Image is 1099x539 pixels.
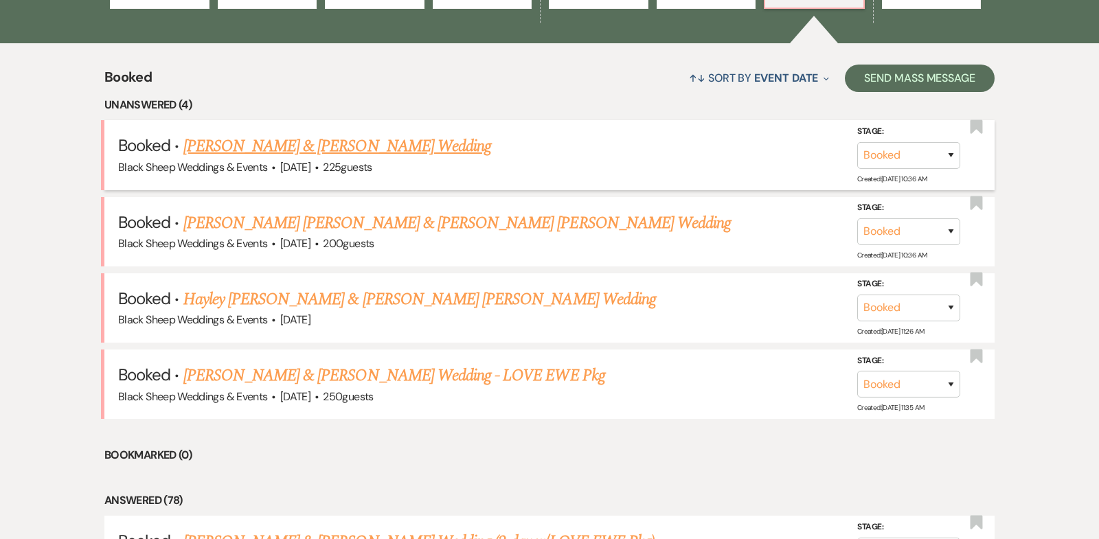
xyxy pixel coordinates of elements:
label: Stage: [857,200,960,216]
a: [PERSON_NAME] [PERSON_NAME] & [PERSON_NAME] [PERSON_NAME] Wedding [183,211,732,236]
li: Answered (78) [104,492,995,509]
span: Black Sheep Weddings & Events [118,389,267,404]
button: Send Mass Message [845,65,995,92]
span: Black Sheep Weddings & Events [118,236,267,251]
span: Created: [DATE] 11:26 AM [857,327,924,336]
span: Booked [118,211,170,233]
li: Bookmarked (0) [104,446,995,464]
label: Stage: [857,520,960,535]
span: Booked [118,364,170,385]
span: Created: [DATE] 10:36 AM [857,251,927,260]
a: [PERSON_NAME] & [PERSON_NAME] Wedding [183,134,491,159]
span: 250 guests [323,389,373,404]
span: Event Date [754,71,818,85]
span: Created: [DATE] 10:36 AM [857,174,927,183]
span: ↑↓ [689,71,705,85]
span: Black Sheep Weddings & Events [118,160,267,174]
a: Hayley [PERSON_NAME] & [PERSON_NAME] [PERSON_NAME] Wedding [183,287,656,312]
label: Stage: [857,124,960,139]
span: 225 guests [323,160,372,174]
label: Stage: [857,277,960,292]
span: [DATE] [280,160,310,174]
button: Sort By Event Date [683,60,835,96]
span: [DATE] [280,389,310,404]
span: Booked [104,67,152,96]
span: Booked [118,288,170,309]
span: [DATE] [280,312,310,327]
span: Booked [118,135,170,156]
span: 200 guests [323,236,374,251]
a: [PERSON_NAME] & [PERSON_NAME] Wedding - LOVE EWE Pkg [183,363,605,388]
span: Black Sheep Weddings & Events [118,312,267,327]
label: Stage: [857,353,960,368]
span: Created: [DATE] 11:35 AM [857,403,924,412]
span: [DATE] [280,236,310,251]
li: Unanswered (4) [104,96,995,114]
